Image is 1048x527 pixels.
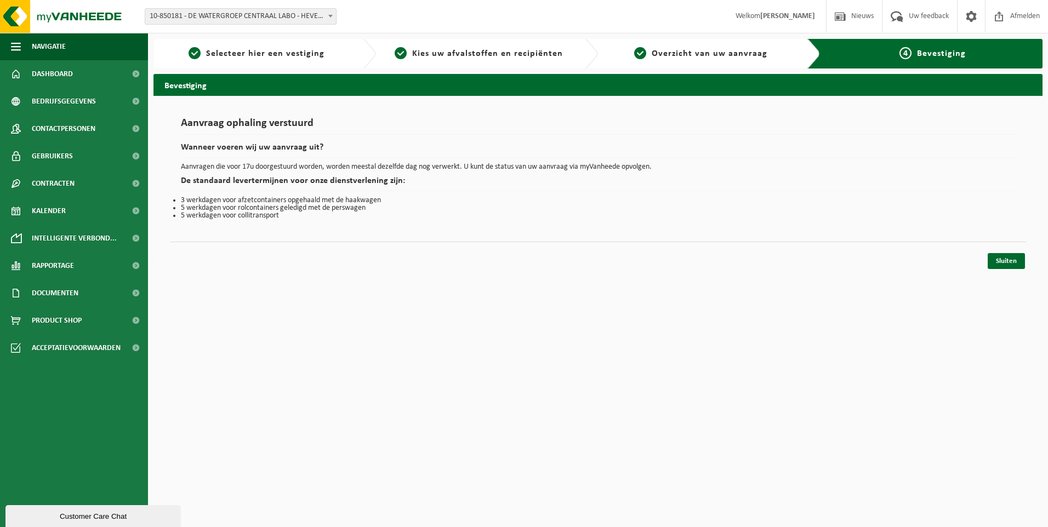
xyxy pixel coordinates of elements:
a: 2Kies uw afvalstoffen en recipiënten [381,47,577,60]
a: Sluiten [988,253,1025,269]
span: Gebruikers [32,142,73,170]
strong: [PERSON_NAME] [760,12,815,20]
span: Kalender [32,197,66,225]
a: 3Overzicht van uw aanvraag [603,47,799,60]
span: Contracten [32,170,75,197]
h1: Aanvraag ophaling verstuurd [181,118,1015,135]
span: 3 [634,47,646,59]
span: Selecteer hier een vestiging [206,49,324,58]
span: Product Shop [32,307,82,334]
li: 5 werkdagen voor rolcontainers geledigd met de perswagen [181,204,1015,212]
iframe: chat widget [5,503,183,527]
a: 1Selecteer hier een vestiging [159,47,354,60]
span: Contactpersonen [32,115,95,142]
span: Dashboard [32,60,73,88]
span: Navigatie [32,33,66,60]
h2: Bevestiging [153,74,1043,95]
span: Acceptatievoorwaarden [32,334,121,362]
span: Kies uw afvalstoffen en recipiënten [412,49,563,58]
span: 10-850181 - DE WATERGROEP CENTRAAL LABO - HEVERLEE [145,8,337,25]
span: 1 [189,47,201,59]
p: Aanvragen die voor 17u doorgestuurd worden, worden meestal dezelfde dag nog verwerkt. U kunt de s... [181,163,1015,171]
span: 2 [395,47,407,59]
span: 4 [899,47,912,59]
h2: Wanneer voeren wij uw aanvraag uit? [181,143,1015,158]
li: 3 werkdagen voor afzetcontainers opgehaald met de haakwagen [181,197,1015,204]
span: Intelligente verbond... [32,225,117,252]
li: 5 werkdagen voor collitransport [181,212,1015,220]
span: Bedrijfsgegevens [32,88,96,115]
span: 10-850181 - DE WATERGROEP CENTRAAL LABO - HEVERLEE [145,9,336,24]
span: Rapportage [32,252,74,279]
h2: De standaard levertermijnen voor onze dienstverlening zijn: [181,176,1015,191]
span: Bevestiging [917,49,966,58]
span: Overzicht van uw aanvraag [652,49,767,58]
span: Documenten [32,279,78,307]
